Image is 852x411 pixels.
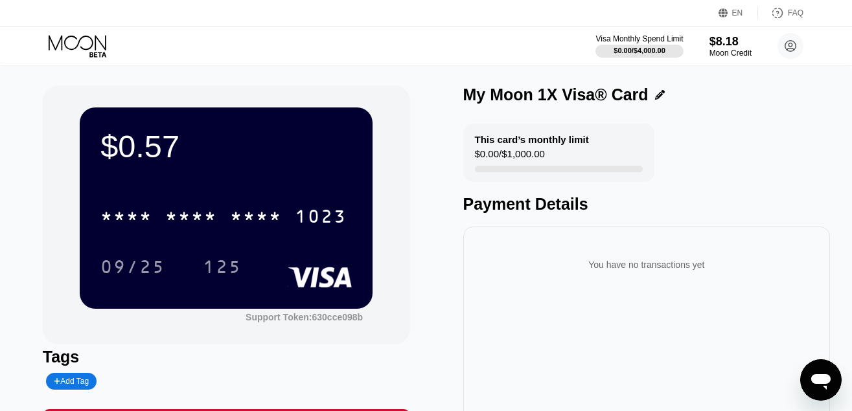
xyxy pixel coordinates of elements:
[203,258,242,279] div: 125
[474,247,820,283] div: You have no transactions yet
[54,377,89,386] div: Add Tag
[800,359,842,401] iframe: Button to launch messaging window
[614,47,665,54] div: $0.00 / $4,000.00
[43,348,410,366] div: Tags
[475,148,545,166] div: $0.00 / $1,000.00
[246,312,363,322] div: Support Token: 630cce098b
[595,34,683,43] div: Visa Monthly Spend Limit
[788,8,803,17] div: FAQ
[100,128,352,164] div: $0.57
[463,85,649,104] div: My Moon 1X Visa® Card
[46,373,97,390] div: Add Tag
[463,195,831,214] div: Payment Details
[595,34,683,58] div: Visa Monthly Spend Limit$0.00/$4,000.00
[246,312,363,322] div: Support Token:630cce098b
[100,258,165,279] div: 09/25
[475,134,589,145] div: This card’s monthly limit
[732,8,743,17] div: EN
[91,250,175,283] div: 09/25
[709,49,752,58] div: Moon Credit
[709,35,752,58] div: $8.18Moon Credit
[193,250,251,283] div: 125
[295,208,347,228] div: 1023
[719,6,758,19] div: EN
[758,6,803,19] div: FAQ
[709,35,752,49] div: $8.18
